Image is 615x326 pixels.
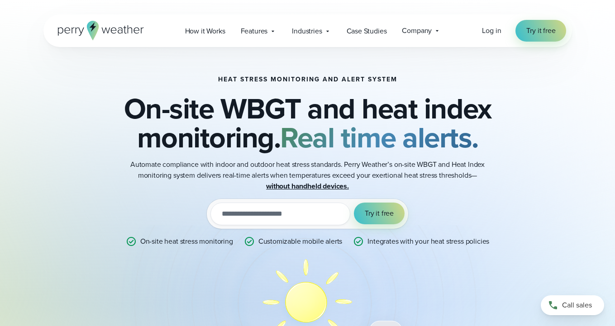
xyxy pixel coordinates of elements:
a: How it Works [177,22,233,40]
span: Try it free [526,25,555,36]
h2: On-site WBGT and heat index monitoring. [89,94,527,152]
span: Case Studies [347,26,387,37]
p: Integrates with your heat stress policies [367,236,489,247]
h1: Heat Stress Monitoring and Alert System [218,76,397,83]
strong: without handheld devices. [266,181,349,191]
p: On-site heat stress monitoring [140,236,233,247]
a: Try it free [515,20,566,42]
span: How it Works [185,26,225,37]
a: Call sales [541,295,604,315]
span: Call sales [562,300,592,311]
button: Try it free [354,203,405,224]
span: Industries [292,26,322,37]
span: Try it free [365,208,394,219]
a: Case Studies [339,22,395,40]
span: Features [241,26,268,37]
span: Company [402,25,432,36]
strong: Real time alerts. [280,116,478,159]
p: Automate compliance with indoor and outdoor heat stress standards. Perry Weather’s on-site WBGT a... [127,159,489,192]
p: Customizable mobile alerts [258,236,343,247]
a: Log in [482,25,501,36]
